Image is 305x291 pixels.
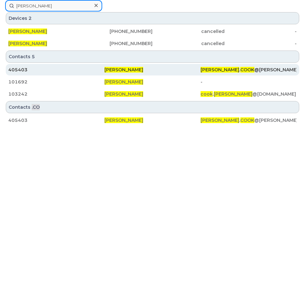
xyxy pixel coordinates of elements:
span: [PERSON_NAME] [104,91,143,97]
span: COOK [240,117,254,123]
div: [PHONE_NUMBER] [80,28,152,35]
span: cook [201,91,213,97]
a: 103242[PERSON_NAME]cook.[PERSON_NAME]@[DOMAIN_NAME] [6,88,299,100]
a: 405403[PERSON_NAME][PERSON_NAME].COOK@[PERSON_NAME][DOMAIN_NAME] [6,64,299,75]
span: [PERSON_NAME] [104,79,143,85]
div: cancelled [152,28,225,35]
div: 103242 [8,91,104,97]
div: - [225,40,297,47]
div: Contacts [6,51,299,63]
span: [PERSON_NAME] [104,67,143,73]
div: 101692 [8,79,104,85]
div: [PHONE_NUMBER] [80,40,152,47]
div: . @[PERSON_NAME][DOMAIN_NAME] [201,67,297,73]
div: 405403 [8,67,104,73]
a: 101692[PERSON_NAME]- [6,76,299,88]
span: .CO [32,104,40,110]
div: . @[PERSON_NAME][DOMAIN_NAME] [201,117,297,123]
div: - [225,28,297,35]
span: COOK [240,67,254,73]
span: [PERSON_NAME] [104,117,143,123]
a: [PERSON_NAME][PHONE_NUMBER]cancelled- [6,38,299,49]
div: cancelled [152,40,225,47]
span: [PERSON_NAME] [8,41,47,46]
div: . @[DOMAIN_NAME] [201,91,297,97]
div: 405403 [8,117,104,123]
div: Contacts [6,101,299,113]
span: [PERSON_NAME] [214,91,252,97]
span: [PERSON_NAME] [8,28,47,34]
a: [PERSON_NAME][PHONE_NUMBER]cancelled- [6,26,299,37]
span: 5 [32,53,35,60]
span: [PERSON_NAME] [201,67,239,73]
a: 405403[PERSON_NAME][PERSON_NAME].COOK@[PERSON_NAME][DOMAIN_NAME] [6,114,299,126]
span: [PERSON_NAME] [201,117,239,123]
div: - [201,79,297,85]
